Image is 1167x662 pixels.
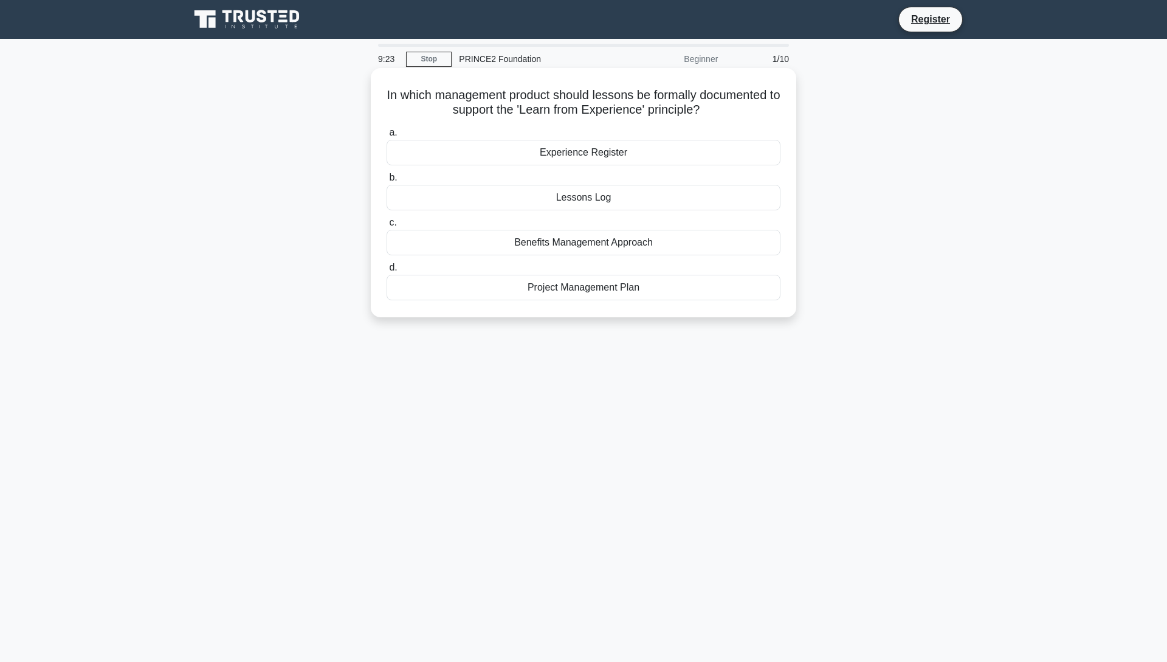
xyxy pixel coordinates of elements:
[371,47,406,71] div: 9:23
[387,230,780,255] div: Benefits Management Approach
[725,47,796,71] div: 1/10
[406,52,452,67] a: Stop
[389,217,396,227] span: c.
[387,185,780,210] div: Lessons Log
[904,12,957,27] a: Register
[452,47,619,71] div: PRINCE2 Foundation
[387,140,780,165] div: Experience Register
[389,262,397,272] span: d.
[619,47,725,71] div: Beginner
[385,88,782,118] h5: In which management product should lessons be formally documented to support the 'Learn from Expe...
[389,127,397,137] span: a.
[389,172,397,182] span: b.
[387,275,780,300] div: Project Management Plan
